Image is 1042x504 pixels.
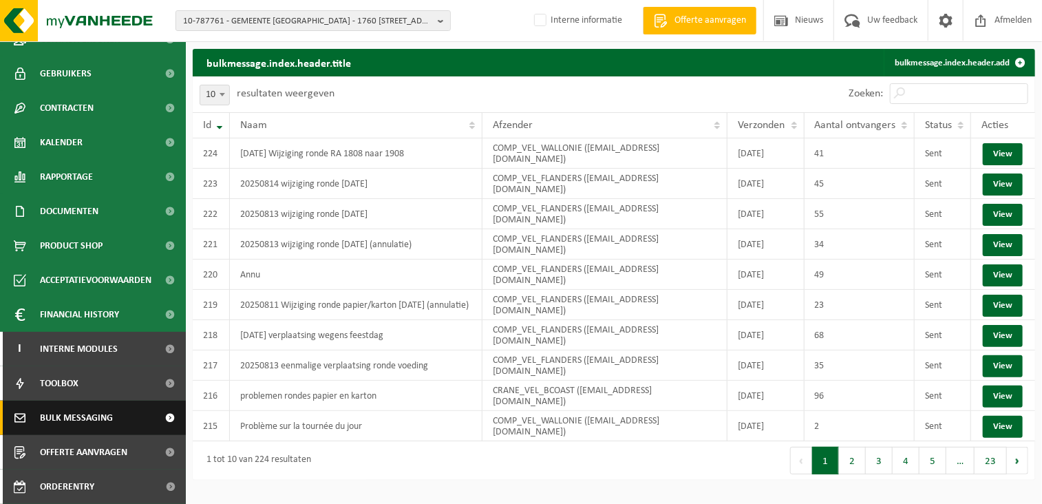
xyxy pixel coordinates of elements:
[200,448,311,473] div: 1 tot 10 van 224 resultaten
[915,260,971,290] td: Sent
[237,88,334,99] label: resultaten weergeven
[193,229,230,260] td: 221
[482,229,727,260] td: COMP_VEL_FLANDERS ([EMAIL_ADDRESS][DOMAIN_NAME])
[815,120,896,131] span: Aantal ontvangers
[482,290,727,320] td: COMP_VEL_FLANDERS ([EMAIL_ADDRESS][DOMAIN_NAME])
[805,199,915,229] td: 55
[40,435,127,470] span: Offerte aanvragen
[727,260,804,290] td: [DATE]
[727,290,804,320] td: [DATE]
[230,411,482,441] td: Problème sur la tournée du jour
[40,332,118,366] span: Interne modules
[482,199,727,229] td: COMP_VEL_FLANDERS ([EMAIL_ADDRESS][DOMAIN_NAME])
[849,89,883,100] label: Zoeken:
[812,447,839,474] button: 1
[893,447,919,474] button: 4
[40,56,92,91] span: Gebruikers
[805,381,915,411] td: 96
[240,120,267,131] span: Naam
[983,416,1023,438] a: View
[230,290,482,320] td: 20250811 Wijziging ronde papier/karton [DATE] (annulatie)
[531,10,622,31] label: Interne informatie
[727,229,804,260] td: [DATE]
[915,290,971,320] td: Sent
[482,350,727,381] td: COMP_VEL_FLANDERS ([EMAIL_ADDRESS][DOMAIN_NAME])
[805,411,915,441] td: 2
[193,411,230,441] td: 215
[40,263,151,297] span: Acceptatievoorwaarden
[915,320,971,350] td: Sent
[925,120,952,131] span: Status
[40,366,78,401] span: Toolbox
[482,381,727,411] td: CRANE_VEL_BCOAST ([EMAIL_ADDRESS][DOMAIN_NAME])
[193,290,230,320] td: 219
[919,447,946,474] button: 5
[193,199,230,229] td: 222
[230,350,482,381] td: 20250813 eenmalige verplaatsing ronde voeding
[805,290,915,320] td: 23
[727,381,804,411] td: [DATE]
[230,169,482,199] td: 20250814 wijziging ronde [DATE]
[915,350,971,381] td: Sent
[203,120,211,131] span: Id
[884,49,1034,76] a: bulkmessage.index.header.add
[727,320,804,350] td: [DATE]
[482,411,727,441] td: COMP_VEL_WALLONIE ([EMAIL_ADDRESS][DOMAIN_NAME])
[230,260,482,290] td: Annu
[866,447,893,474] button: 3
[981,120,1008,131] span: Acties
[727,199,804,229] td: [DATE]
[40,194,98,229] span: Documenten
[193,49,365,76] h2: bulkmessage.index.header.title
[183,11,432,32] span: 10-787761 - GEMEENTE [GEOGRAPHIC_DATA] - 1760 [STREET_ADDRESS]
[230,381,482,411] td: problemen rondes papier en karton
[727,138,804,169] td: [DATE]
[727,350,804,381] td: [DATE]
[40,229,103,263] span: Product Shop
[983,325,1023,347] a: View
[1007,447,1028,474] button: Next
[983,386,1023,408] a: View
[975,447,1007,474] button: 23
[482,320,727,350] td: COMP_VEL_FLANDERS ([EMAIL_ADDRESS][DOMAIN_NAME])
[946,447,975,474] span: …
[839,447,866,474] button: 2
[983,204,1023,226] a: View
[805,229,915,260] td: 34
[193,381,230,411] td: 216
[805,260,915,290] td: 49
[915,199,971,229] td: Sent
[40,470,156,504] span: Orderentry Goedkeuring
[738,120,785,131] span: Verzonden
[200,85,229,105] span: 10
[482,138,727,169] td: COMP_VEL_WALLONIE ([EMAIL_ADDRESS][DOMAIN_NAME])
[482,169,727,199] td: COMP_VEL_FLANDERS ([EMAIL_ADDRESS][DOMAIN_NAME])
[727,411,804,441] td: [DATE]
[805,169,915,199] td: 45
[14,332,26,366] span: I
[983,174,1023,196] a: View
[40,91,94,125] span: Contracten
[805,320,915,350] td: 68
[671,14,749,28] span: Offerte aanvragen
[915,169,971,199] td: Sent
[983,234,1023,256] a: View
[193,169,230,199] td: 223
[230,320,482,350] td: [DATE] verplaatsing wegens feestdag
[193,260,230,290] td: 220
[193,350,230,381] td: 217
[983,264,1023,286] a: View
[193,138,230,169] td: 224
[40,401,113,435] span: Bulk Messaging
[727,169,804,199] td: [DATE]
[40,125,83,160] span: Kalender
[915,138,971,169] td: Sent
[915,229,971,260] td: Sent
[40,160,93,194] span: Rapportage
[193,320,230,350] td: 218
[40,297,119,332] span: Financial History
[230,138,482,169] td: [DATE] Wijziging ronde RA 1808 naar 1908
[200,85,230,105] span: 10
[805,138,915,169] td: 41
[983,295,1023,317] a: View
